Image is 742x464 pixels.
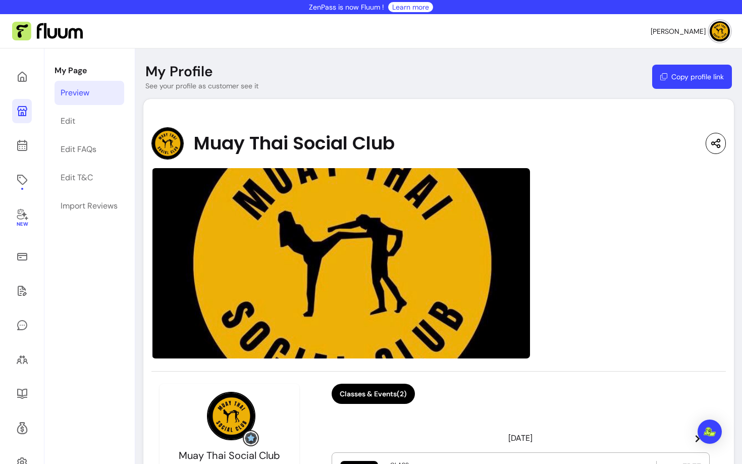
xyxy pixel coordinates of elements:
[16,221,27,228] span: New
[651,21,730,41] button: avatar[PERSON_NAME]
[55,109,124,133] a: Edit
[12,168,32,192] a: Offerings
[710,21,730,41] img: avatar
[12,382,32,406] a: Resources
[61,200,118,212] div: Import Reviews
[332,428,710,448] header: [DATE]
[151,168,531,359] img: image-0
[61,172,93,184] div: Edit T&C
[151,127,184,160] img: Provider image
[55,137,124,162] a: Edit FAQs
[55,194,124,218] a: Import Reviews
[12,99,32,123] a: My Page
[194,133,395,153] span: Muay Thai Social Club
[12,133,32,158] a: Calendar
[61,143,96,156] div: Edit FAQs
[179,449,280,462] span: Muay Thai Social Club
[651,26,706,36] span: [PERSON_NAME]
[12,244,32,269] a: Sales
[392,2,429,12] a: Learn more
[12,416,32,440] a: Refer & Earn
[61,87,89,99] div: Preview
[12,22,83,41] img: Fluum Logo
[332,384,415,404] button: Classes & Events(2)
[12,202,32,234] a: New
[309,2,384,12] p: ZenPass is now Fluum !
[55,81,124,105] a: Preview
[145,63,213,81] p: My Profile
[145,81,258,91] p: See your profile as customer see it
[55,65,124,77] p: My Page
[61,115,75,127] div: Edit
[12,347,32,372] a: Clients
[698,420,722,444] div: Open Intercom Messenger
[652,65,732,89] button: Copy profile link
[55,166,124,190] a: Edit T&C
[12,313,32,337] a: My Messages
[12,279,32,303] a: Waivers
[12,65,32,89] a: Home
[245,432,257,444] img: Grow
[207,392,255,440] img: Provider image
